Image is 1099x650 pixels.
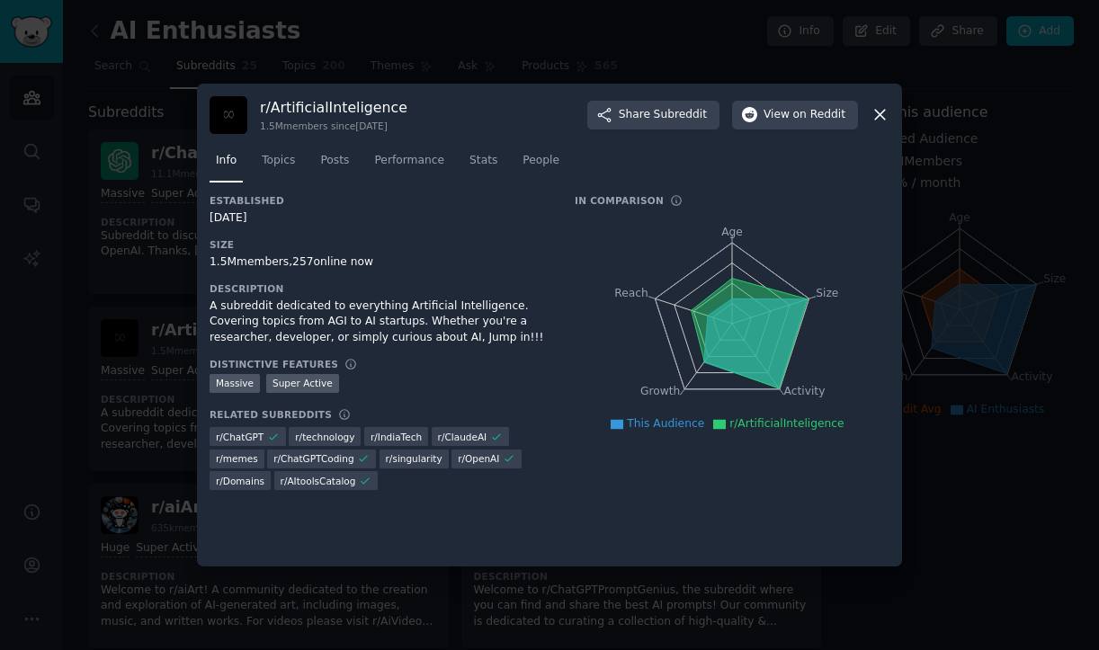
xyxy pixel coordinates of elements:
tspan: Reach [614,286,648,298]
tspan: Growth [640,385,680,397]
span: r/ OpenAI [458,452,499,465]
h3: Description [210,282,549,295]
h3: r/ ArtificialInteligence [260,98,407,117]
span: r/ singularity [386,452,442,465]
a: Info [210,147,243,183]
h3: Distinctive Features [210,358,338,370]
tspan: Age [721,226,743,238]
span: Info [216,153,237,169]
button: ShareSubreddit [587,101,719,129]
span: r/ memes [216,452,258,465]
div: [DATE] [210,210,549,227]
span: People [523,153,559,169]
span: r/ ChatGPTCoding [273,452,353,465]
div: A subreddit dedicated to everything Artificial Intelligence. Covering topics from AGI to AI start... [210,298,549,346]
span: Topics [262,153,295,169]
span: on Reddit [793,107,845,123]
tspan: Size [816,286,838,298]
span: Subreddit [654,107,707,123]
span: View [764,107,845,123]
span: Stats [469,153,497,169]
a: Topics [255,147,301,183]
span: r/ Domains [216,475,264,487]
h3: Size [210,238,549,251]
div: Massive [210,374,260,393]
span: Performance [374,153,444,169]
span: Share [619,107,707,123]
tspan: Activity [784,385,826,397]
span: This Audience [627,417,704,430]
span: Posts [320,153,349,169]
span: r/ AItoolsCatalog [281,475,356,487]
div: Super Active [266,374,339,393]
span: r/ IndiaTech [371,431,422,443]
h3: Related Subreddits [210,408,332,421]
button: Viewon Reddit [732,101,858,129]
div: 1.5M members since [DATE] [260,120,407,132]
span: r/ ChatGPT [216,431,264,443]
span: r/ technology [295,431,354,443]
a: People [516,147,566,183]
span: r/ArtificialInteligence [729,417,844,430]
h3: In Comparison [575,194,664,207]
div: 1.5M members, 257 online now [210,254,549,271]
a: Posts [314,147,355,183]
a: Performance [368,147,451,183]
a: Stats [463,147,504,183]
img: ArtificialInteligence [210,96,247,134]
h3: Established [210,194,549,207]
span: r/ ClaudeAI [438,431,487,443]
